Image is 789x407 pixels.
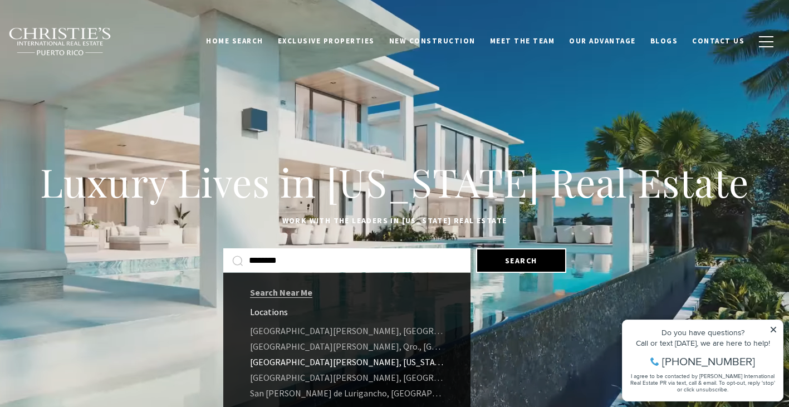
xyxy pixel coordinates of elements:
button: button [752,26,781,58]
input: Search by Address, City, or Neighborhood [249,253,462,268]
a: Home Search [199,31,271,52]
a: New Construction [382,31,483,52]
span: Contact Us [692,36,744,46]
div: Locations [250,306,433,317]
span: [PHONE_NUMBER] [46,52,139,63]
span: I agree to be contacted by [PERSON_NAME] International Real Estate PR via text, call & email. To ... [14,68,159,90]
h1: Luxury Lives in [US_STATE] Real Estate [33,158,757,207]
p: Work with the leaders in [US_STATE] Real Estate [33,214,757,228]
div: Call or text [DATE], we are here to help! [12,36,161,43]
a: Meet the Team [483,31,562,52]
span: New Construction [389,36,476,46]
a: Search Near Me [250,287,312,298]
span: Exclusive Properties [278,36,375,46]
a: [GEOGRAPHIC_DATA][PERSON_NAME], [GEOGRAPHIC_DATA], [GEOGRAPHIC_DATA] [223,323,471,339]
a: San [PERSON_NAME] de Lurigancho, [GEOGRAPHIC_DATA] [223,385,471,401]
a: Exclusive Properties [271,31,382,52]
button: Search [476,248,566,273]
a: [GEOGRAPHIC_DATA][PERSON_NAME], [US_STATE] [223,354,471,370]
span: Our Advantage [569,36,636,46]
a: [GEOGRAPHIC_DATA][PERSON_NAME], Qro., [GEOGRAPHIC_DATA] [223,339,471,354]
span: Blogs [650,36,678,46]
div: Do you have questions? [12,25,161,33]
a: Blogs [643,31,685,52]
a: [GEOGRAPHIC_DATA][PERSON_NAME], [GEOGRAPHIC_DATA][PERSON_NAME], [GEOGRAPHIC_DATA] [223,370,471,385]
img: Christie's International Real Estate black text logo [8,27,112,56]
a: Our Advantage [562,31,643,52]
